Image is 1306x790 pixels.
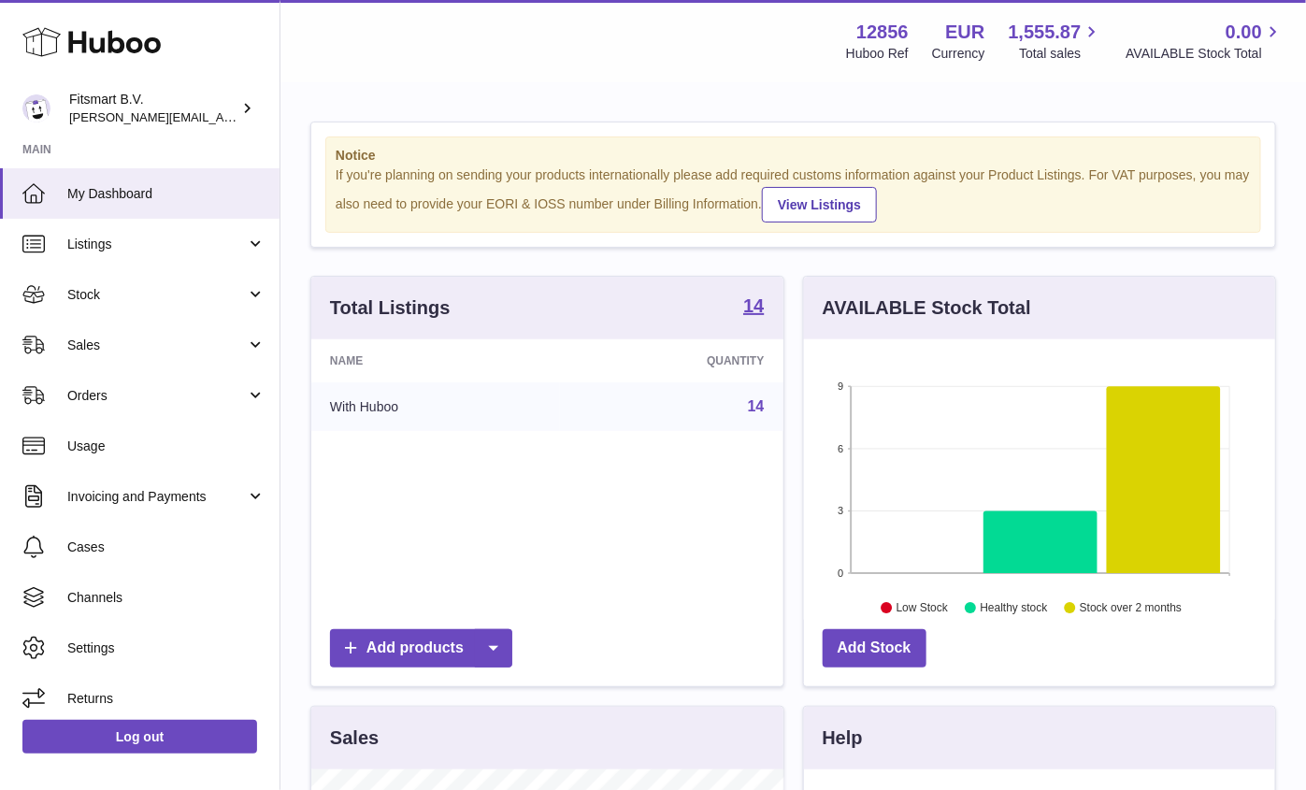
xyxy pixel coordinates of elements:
h3: Sales [330,725,379,751]
h3: AVAILABLE Stock Total [823,295,1031,321]
strong: Notice [336,147,1251,165]
div: Huboo Ref [846,45,909,63]
span: 0.00 [1226,20,1262,45]
a: 0.00 AVAILABLE Stock Total [1126,20,1284,63]
span: Settings [67,639,266,657]
div: Currency [932,45,985,63]
span: Invoicing and Payments [67,488,246,506]
td: With Huboo [311,382,560,431]
a: 14 [748,398,765,414]
th: Quantity [560,339,782,382]
a: View Listings [762,187,877,223]
a: 1,555.87 Total sales [1009,20,1103,63]
strong: 14 [743,296,764,315]
span: Usage [67,438,266,455]
span: Stock [67,286,246,304]
text: Healthy stock [980,601,1048,614]
span: Channels [67,589,266,607]
span: Orders [67,387,246,405]
div: Fitsmart B.V. [69,91,237,126]
strong: 12856 [856,20,909,45]
strong: EUR [945,20,984,45]
span: AVAILABLE Stock Total [1126,45,1284,63]
text: 6 [838,443,843,454]
h3: Total Listings [330,295,451,321]
span: [PERSON_NAME][EMAIL_ADDRESS][DOMAIN_NAME] [69,109,375,124]
span: Cases [67,539,266,556]
div: If you're planning on sending your products internationally please add required customs informati... [336,166,1251,223]
span: My Dashboard [67,185,266,203]
span: 1,555.87 [1009,20,1082,45]
text: Stock over 2 months [1080,601,1182,614]
text: 3 [838,505,843,516]
a: Add Stock [823,629,926,668]
a: 14 [743,296,764,319]
text: Low Stock [896,601,948,614]
a: Add products [330,629,512,668]
img: jonathan@leaderoo.com [22,94,50,122]
h3: Help [823,725,863,751]
text: 0 [838,567,843,579]
span: Returns [67,690,266,708]
span: Total sales [1019,45,1102,63]
span: Listings [67,236,246,253]
th: Name [311,339,560,382]
a: Log out [22,720,257,754]
text: 9 [838,381,843,392]
span: Sales [67,337,246,354]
